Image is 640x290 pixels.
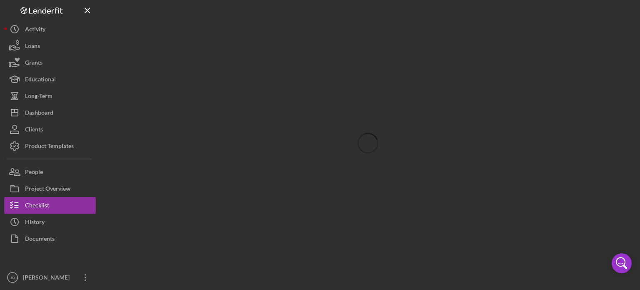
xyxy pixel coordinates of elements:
div: Open Intercom Messenger [612,253,632,273]
div: Loans [25,38,40,56]
button: Product Templates [4,138,96,154]
button: Loans [4,38,96,54]
div: Project Overview [25,180,70,199]
button: Checklist [4,197,96,214]
button: Documents [4,230,96,247]
button: Educational [4,71,96,88]
div: Educational [25,71,56,90]
button: Project Overview [4,180,96,197]
text: JD [10,275,15,280]
button: People [4,164,96,180]
button: Long-Term [4,88,96,104]
div: [PERSON_NAME] [21,269,75,288]
div: People [25,164,43,182]
button: History [4,214,96,230]
div: Clients [25,121,43,140]
button: Dashboard [4,104,96,121]
button: Activity [4,21,96,38]
div: Grants [25,54,42,73]
div: Documents [25,230,55,249]
div: Checklist [25,197,49,216]
div: Activity [25,21,45,40]
button: JD[PERSON_NAME] [4,269,96,286]
div: Dashboard [25,104,53,123]
div: History [25,214,45,232]
div: Product Templates [25,138,74,156]
button: Grants [4,54,96,71]
button: Clients [4,121,96,138]
div: Long-Term [25,88,52,106]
